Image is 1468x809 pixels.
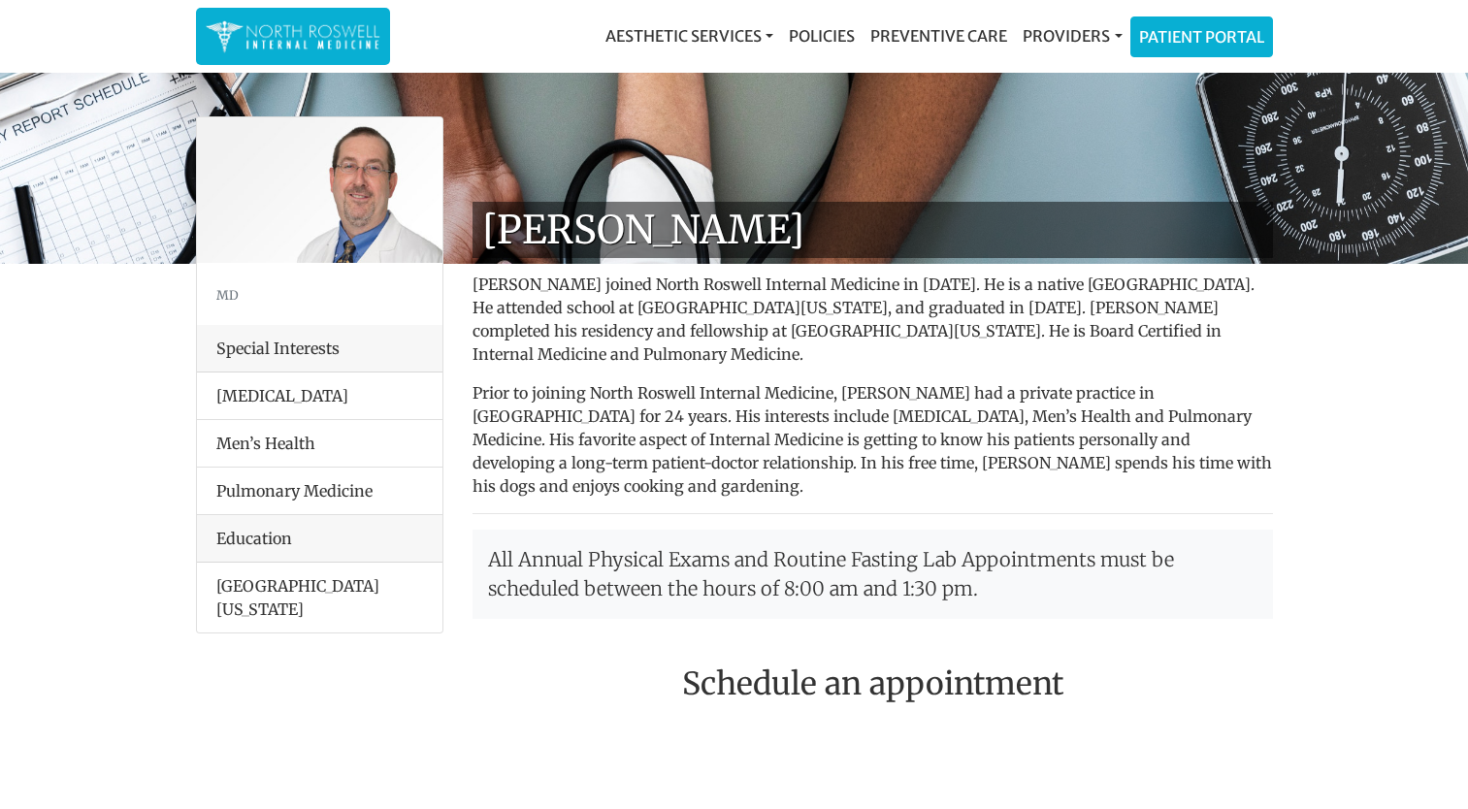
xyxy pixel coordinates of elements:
[1015,16,1129,55] a: Providers
[598,16,781,55] a: Aesthetic Services
[197,372,442,420] li: [MEDICAL_DATA]
[197,325,442,372] div: Special Interests
[473,665,1273,702] h2: Schedule an appointment
[473,530,1273,619] p: All Annual Physical Exams and Routine Fasting Lab Appointments must be scheduled between the hour...
[863,16,1015,55] a: Preventive Care
[1131,17,1272,56] a: Patient Portal
[206,17,380,55] img: North Roswell Internal Medicine
[473,273,1273,366] p: [PERSON_NAME] joined North Roswell Internal Medicine in [DATE]. He is a native [GEOGRAPHIC_DATA]....
[197,563,442,632] li: [GEOGRAPHIC_DATA][US_STATE]
[781,16,863,55] a: Policies
[197,467,442,515] li: Pulmonary Medicine
[197,117,442,263] img: Dr. George Kanes
[216,287,239,303] small: MD
[197,515,442,563] div: Education
[473,202,1273,258] h1: [PERSON_NAME]
[473,381,1273,498] p: Prior to joining North Roswell Internal Medicine, [PERSON_NAME] had a private practice in [GEOGRA...
[197,419,442,468] li: Men’s Health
